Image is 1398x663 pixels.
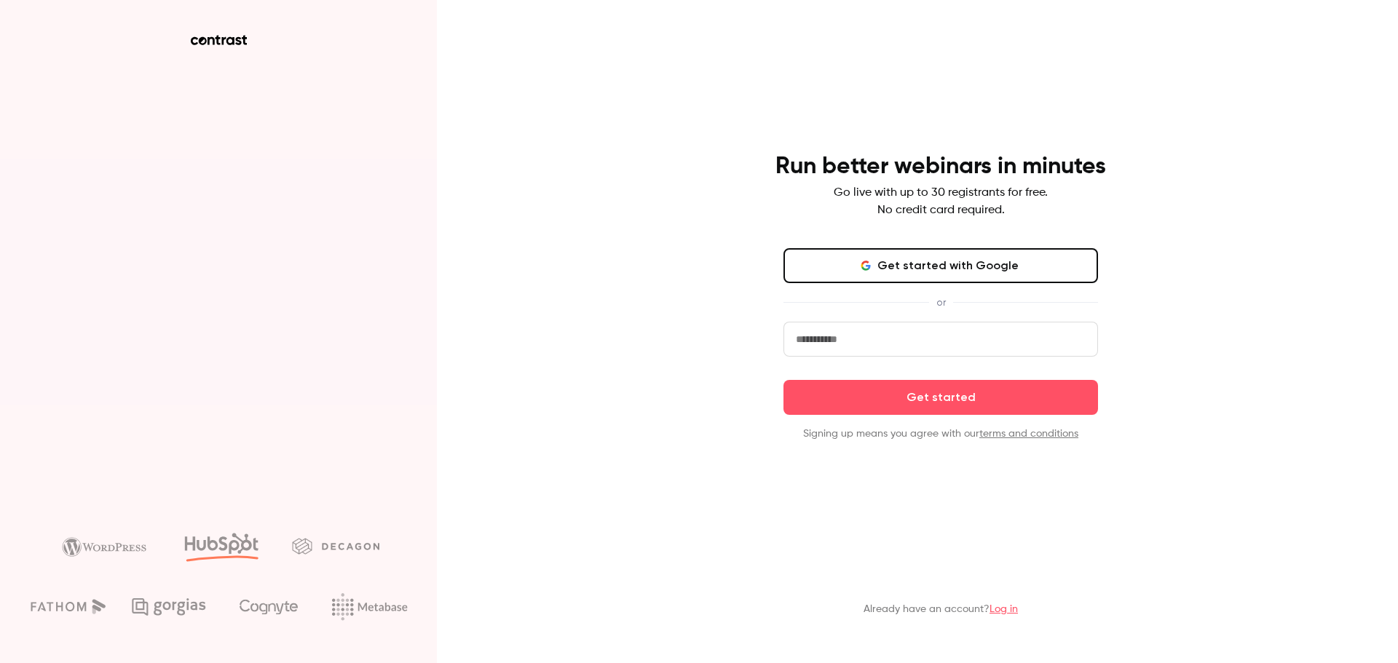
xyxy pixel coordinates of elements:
[775,152,1106,181] h4: Run better webinars in minutes
[834,184,1048,219] p: Go live with up to 30 registrants for free. No credit card required.
[783,426,1098,441] p: Signing up means you agree with our
[929,295,953,310] span: or
[990,604,1018,614] a: Log in
[292,538,379,554] img: decagon
[864,602,1018,616] p: Already have an account?
[783,380,1098,415] button: Get started
[783,248,1098,283] button: Get started with Google
[979,429,1078,439] a: terms and conditions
